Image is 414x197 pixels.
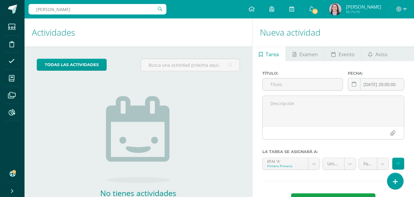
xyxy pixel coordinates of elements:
[263,158,320,170] a: EFAI 'A'Primero Primaria
[299,47,318,62] span: Examen
[286,46,324,61] a: Examen
[346,9,381,14] span: Mi Perfil
[312,8,318,15] span: 32
[37,59,107,71] a: todas las Actividades
[262,149,404,154] label: La tarea se asignará a:
[260,18,407,46] h1: Nueva actividad
[267,158,303,164] div: EFAI 'A'
[348,78,404,90] input: Fecha de entrega
[327,158,340,170] span: Unidad 4
[375,47,388,62] span: Aviso
[348,71,404,76] label: Fecha:
[325,46,361,61] a: Evento
[363,158,372,170] span: Formativo (80.0%)
[28,4,166,14] input: Busca un usuario...
[359,158,389,170] a: Formativo (80.0%)
[253,46,286,61] a: Tarea
[361,46,394,61] a: Aviso
[141,59,239,71] input: Busca una actividad próxima aquí...
[266,47,279,62] span: Tarea
[329,3,341,15] img: 46637be256d535e9256e21443625f59e.png
[263,78,343,90] input: Título
[323,158,356,170] a: Unidad 4
[106,96,170,183] img: no_activities.png
[262,71,343,76] label: Título:
[339,47,355,62] span: Evento
[346,4,381,10] span: [PERSON_NAME]
[32,18,245,46] h1: Actividades
[267,164,303,168] div: Primero Primaria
